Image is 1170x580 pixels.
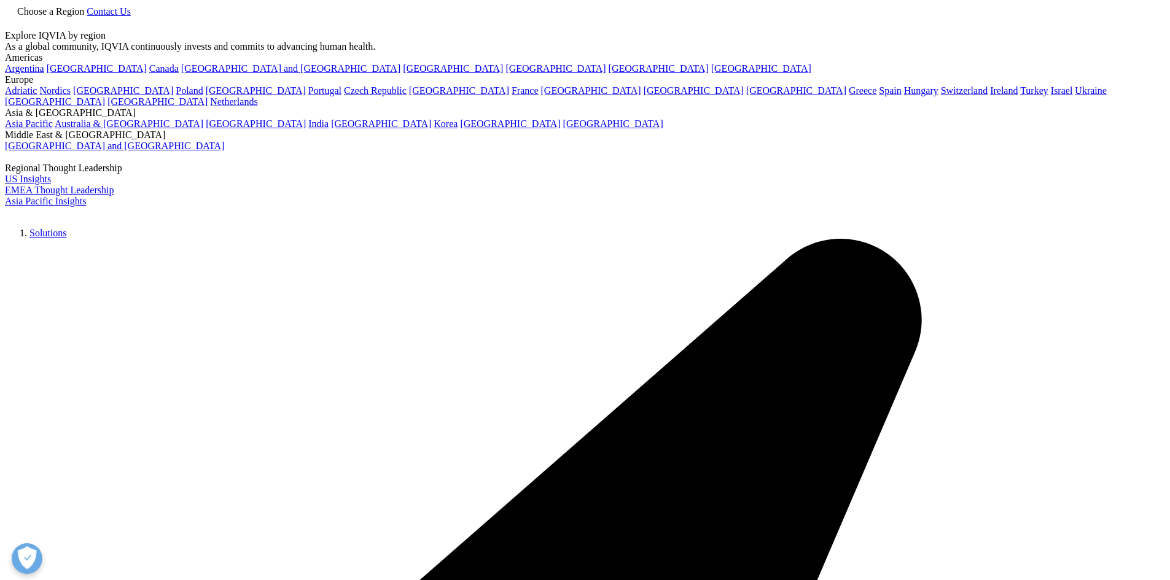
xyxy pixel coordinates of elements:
[55,118,203,129] a: Australia & [GEOGRAPHIC_DATA]
[107,96,208,107] a: [GEOGRAPHIC_DATA]
[403,63,503,74] a: [GEOGRAPHIC_DATA]
[5,130,1165,141] div: Middle East & [GEOGRAPHIC_DATA]
[5,63,44,74] a: Argentina
[206,118,306,129] a: [GEOGRAPHIC_DATA]
[73,85,173,96] a: [GEOGRAPHIC_DATA]
[644,85,744,96] a: [GEOGRAPHIC_DATA]
[512,85,539,96] a: France
[941,85,988,96] a: Switzerland
[5,74,1165,85] div: Europe
[1075,85,1107,96] a: Ukraine
[12,543,42,574] button: Open Preferences
[181,63,400,74] a: [GEOGRAPHIC_DATA] and [GEOGRAPHIC_DATA]
[1020,85,1048,96] a: Turkey
[1051,85,1073,96] a: Israel
[711,63,811,74] a: [GEOGRAPHIC_DATA]
[29,228,66,238] a: Solutions
[460,118,560,129] a: [GEOGRAPHIC_DATA]
[541,85,641,96] a: [GEOGRAPHIC_DATA]
[746,85,846,96] a: [GEOGRAPHIC_DATA]
[5,163,1165,174] div: Regional Thought Leadership
[5,96,105,107] a: [GEOGRAPHIC_DATA]
[176,85,203,96] a: Poland
[47,63,147,74] a: [GEOGRAPHIC_DATA]
[849,85,876,96] a: Greece
[5,52,1165,63] div: Americas
[5,196,86,206] a: Asia Pacific Insights
[5,141,224,151] a: [GEOGRAPHIC_DATA] and [GEOGRAPHIC_DATA]
[17,6,84,17] span: Choose a Region
[904,85,938,96] a: Hungary
[5,118,53,129] a: Asia Pacific
[409,85,509,96] a: [GEOGRAPHIC_DATA]
[879,85,901,96] a: Spain
[331,118,431,129] a: [GEOGRAPHIC_DATA]
[609,63,709,74] a: [GEOGRAPHIC_DATA]
[308,118,329,129] a: India
[344,85,407,96] a: Czech Republic
[308,85,341,96] a: Portugal
[206,85,306,96] a: [GEOGRAPHIC_DATA]
[5,85,37,96] a: Adriatic
[990,85,1018,96] a: Ireland
[5,185,114,195] a: EMEA Thought Leadership
[5,30,1165,41] div: Explore IQVIA by region
[39,85,71,96] a: Nordics
[149,63,179,74] a: Canada
[5,174,51,184] a: US Insights
[5,41,1165,52] div: As a global community, IQVIA continuously invests and commits to advancing human health.
[434,118,458,129] a: Korea
[5,107,1165,118] div: Asia & [GEOGRAPHIC_DATA]
[210,96,257,107] a: Netherlands
[563,118,663,129] a: [GEOGRAPHIC_DATA]
[505,63,606,74] a: [GEOGRAPHIC_DATA]
[87,6,131,17] a: Contact Us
